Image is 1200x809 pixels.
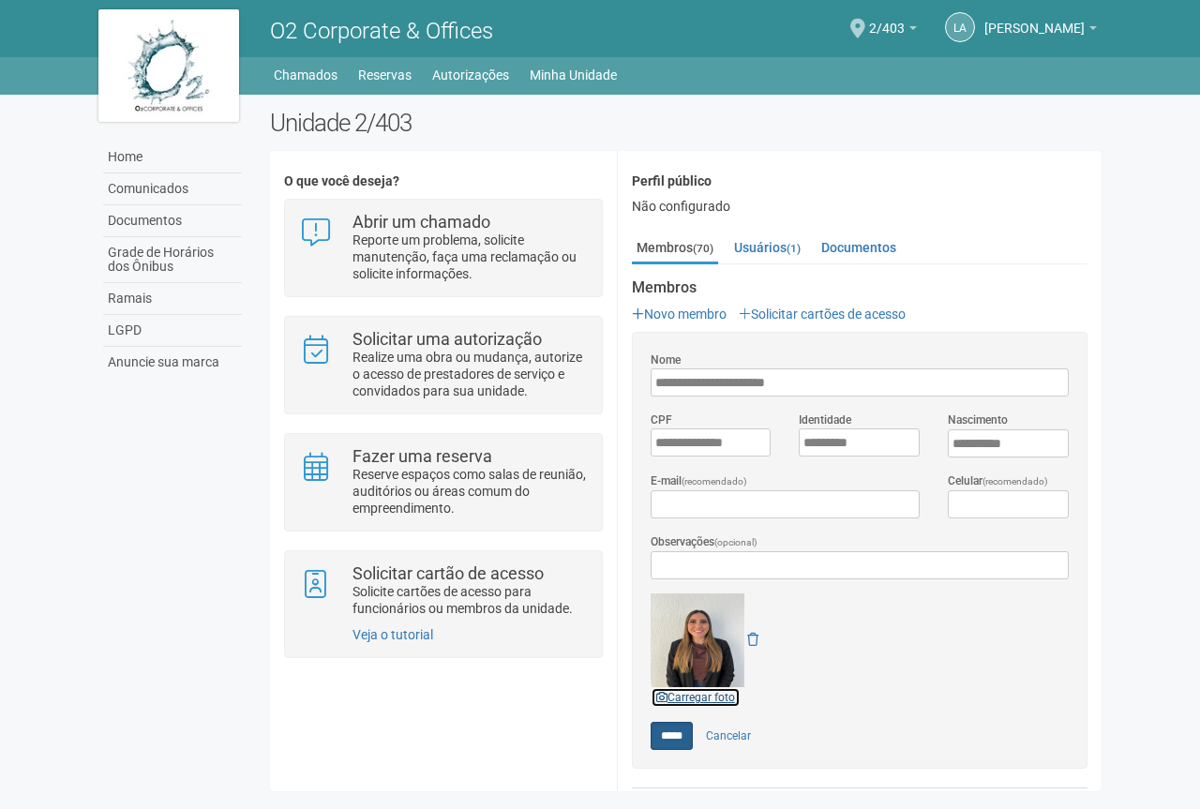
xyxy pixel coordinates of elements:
a: LGPD [103,315,242,347]
a: Minha Unidade [530,62,617,88]
a: Documentos [103,205,242,237]
strong: Solicitar cartão de acesso [352,563,544,583]
span: O2 Corporate & Offices [270,18,493,44]
label: CPF [651,412,672,428]
strong: Fazer uma reserva [352,446,492,466]
p: Reserve espaços como salas de reunião, auditórios ou áreas comum do empreendimento. [352,466,588,517]
a: Reservas [358,62,412,88]
a: Anuncie sua marca [103,347,242,378]
a: Ramais [103,283,242,315]
a: Grade de Horários dos Ônibus [103,237,242,283]
a: Abrir um chamado Reporte um problema, solicite manutenção, faça uma reclamação ou solicite inform... [299,214,587,282]
strong: Membros [632,279,1087,296]
a: Fazer uma reserva Reserve espaços como salas de reunião, auditórios ou áreas comum do empreendime... [299,448,587,517]
a: Autorizações [432,62,509,88]
strong: Solicitar uma autorização [352,329,542,349]
label: Identidade [799,412,851,428]
span: Luísa Antunes de Mesquita [984,3,1085,36]
img: logo.jpg [98,9,239,122]
label: Nome [651,352,681,368]
strong: Abrir um chamado [352,212,490,232]
span: (opcional) [714,537,757,547]
span: 2/403 [869,3,905,36]
a: Documentos [817,233,901,262]
small: (1) [787,242,801,255]
p: Reporte um problema, solicite manutenção, faça uma reclamação ou solicite informações. [352,232,588,282]
h2: Unidade 2/403 [270,109,1102,137]
span: (recomendado) [982,476,1048,487]
a: Cancelar [696,722,761,750]
small: (70) [693,242,713,255]
a: LA [945,12,975,42]
h4: Perfil público [632,174,1087,188]
a: Solicitar cartões de acesso [739,307,906,322]
a: Home [103,142,242,173]
a: Solicitar cartão de acesso Solicite cartões de acesso para funcionários ou membros da unidade. [299,565,587,617]
p: Realize uma obra ou mudança, autorize o acesso de prestadores de serviço e convidados para sua un... [352,349,588,399]
a: Carregar foto [651,687,741,708]
div: Não configurado [632,198,1087,215]
a: Chamados [274,62,337,88]
label: E-mail [651,472,747,490]
label: Observações [651,533,757,551]
span: (recomendado) [682,476,747,487]
label: Nascimento [948,412,1008,428]
a: Remover [747,632,758,647]
label: Celular [948,472,1048,490]
a: Veja o tutorial [352,627,433,642]
a: Usuários(1) [729,233,805,262]
a: Membros(70) [632,233,718,264]
h4: O que você deseja? [284,174,602,188]
a: 2/403 [869,23,917,38]
a: Comunicados [103,173,242,205]
a: Solicitar uma autorização Realize uma obra ou mudança, autorize o acesso de prestadores de serviç... [299,331,587,399]
a: [PERSON_NAME] [984,23,1097,38]
a: Novo membro [632,307,727,322]
p: Solicite cartões de acesso para funcionários ou membros da unidade. [352,583,588,617]
img: GetFile [651,593,744,687]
